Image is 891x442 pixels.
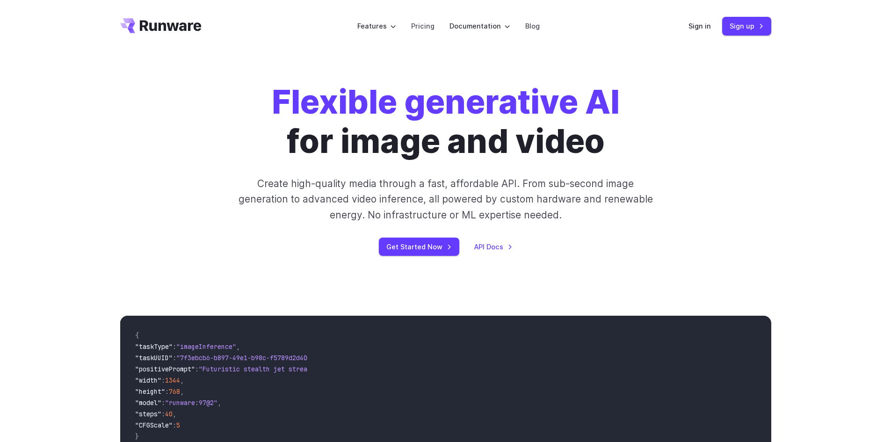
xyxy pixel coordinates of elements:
[379,238,459,256] a: Get Started Now
[135,410,161,418] span: "steps"
[135,421,173,429] span: "CFGScale"
[135,399,161,407] span: "model"
[722,17,771,35] a: Sign up
[525,21,540,31] a: Blog
[135,365,195,373] span: "positivePrompt"
[135,387,165,396] span: "height"
[180,387,184,396] span: ,
[195,365,199,373] span: :
[176,342,236,351] span: "imageInference"
[474,241,513,252] a: API Docs
[272,82,620,161] h1: for image and video
[217,399,221,407] span: ,
[161,410,165,418] span: :
[180,376,184,384] span: ,
[165,387,169,396] span: :
[135,354,173,362] span: "taskUUID"
[357,21,396,31] label: Features
[176,354,319,362] span: "7f3ebcb6-b897-49e1-b98c-f5789d2d40d7"
[173,410,176,418] span: ,
[173,421,176,429] span: :
[411,21,435,31] a: Pricing
[199,365,539,373] span: "Futuristic stealth jet streaking through a neon-lit cityscape with glowing purple exhaust"
[135,376,161,384] span: "width"
[236,342,240,351] span: ,
[272,82,620,122] strong: Flexible generative AI
[135,432,139,441] span: }
[161,376,165,384] span: :
[135,331,139,340] span: {
[165,399,217,407] span: "runware:97@2"
[176,421,180,429] span: 5
[120,18,202,33] a: Go to /
[165,376,180,384] span: 1344
[173,354,176,362] span: :
[237,176,654,223] p: Create high-quality media through a fast, affordable API. From sub-second image generation to adv...
[135,342,173,351] span: "taskType"
[161,399,165,407] span: :
[688,21,711,31] a: Sign in
[165,410,173,418] span: 40
[169,387,180,396] span: 768
[173,342,176,351] span: :
[449,21,510,31] label: Documentation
